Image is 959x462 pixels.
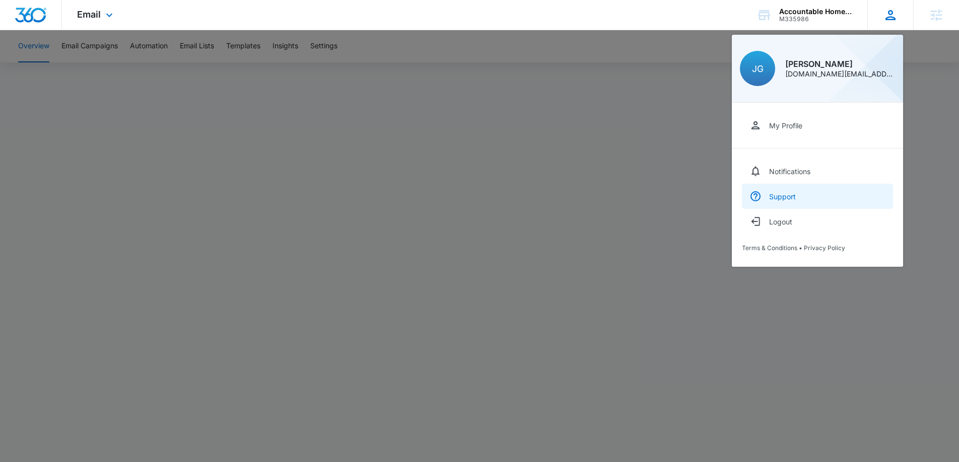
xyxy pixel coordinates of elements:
[742,244,893,252] div: •
[769,121,802,130] div: My Profile
[742,113,893,138] a: My Profile
[752,63,764,74] span: JG
[779,8,853,16] div: account name
[785,60,895,68] div: [PERSON_NAME]
[742,209,893,234] button: Logout
[742,244,797,252] a: Terms & Conditions
[742,184,893,209] a: Support
[804,244,845,252] a: Privacy Policy
[785,70,895,78] div: [DOMAIN_NAME][EMAIL_ADDRESS][DOMAIN_NAME]
[779,16,853,23] div: account id
[77,9,101,20] span: Email
[769,192,796,201] div: Support
[769,217,792,226] div: Logout
[769,167,810,176] div: Notifications
[742,159,893,184] a: Notifications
